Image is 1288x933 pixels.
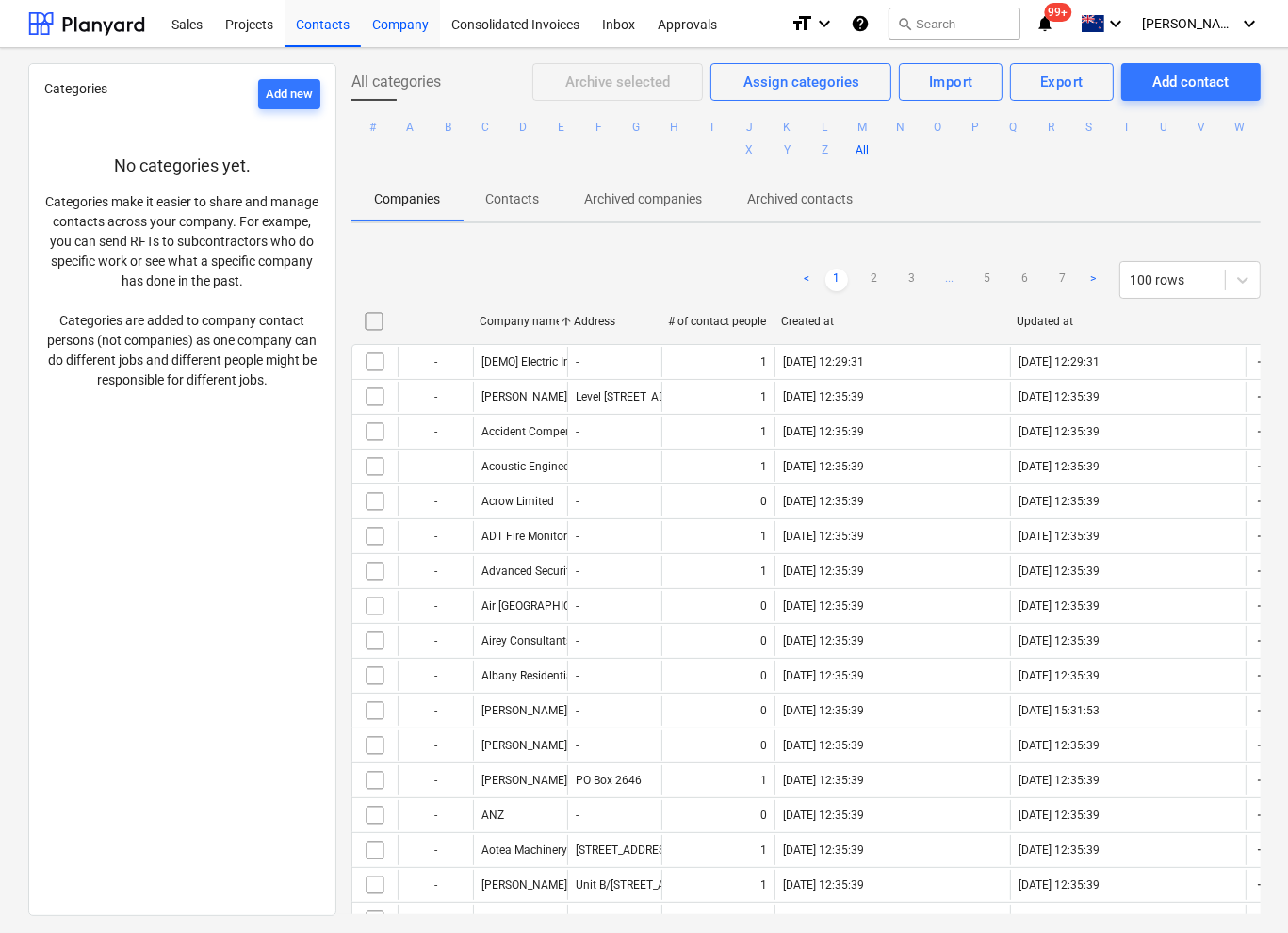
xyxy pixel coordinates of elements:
button: V [1191,116,1214,139]
div: [DATE] 12:35:39 [783,669,864,682]
div: - [398,382,473,412]
button: R [1040,116,1063,139]
div: Unit B/[STREET_ADDRESS][PERSON_NAME][PERSON_NAME] [576,878,881,892]
i: format_size [791,12,813,35]
div: 1 [760,390,767,403]
div: [PERSON_NAME] [481,774,567,787]
button: # [362,116,384,139]
div: 1 [760,425,767,438]
div: [DATE] 12:35:39 [1019,565,1100,578]
div: [DATE] 12:35:39 [783,843,864,857]
div: - [576,739,579,752]
div: 1 [760,355,767,368]
div: [DATE] 12:29:31 [1019,355,1100,368]
button: I [701,116,724,139]
div: [DATE] 12:35:39 [783,774,864,787]
p: Categories make it easier to share and manage contacts across your company. For exampe, you can s... [44,192,320,390]
div: [DATE] 12:35:39 [1019,599,1100,613]
div: Add contact [1152,70,1229,94]
div: - [576,599,579,613]
div: ANZ [481,809,504,822]
p: Archived contacts [747,189,853,209]
div: [DATE] 12:35:39 [1019,390,1100,403]
div: [DATE] 12:35:39 [1019,809,1100,822]
div: Updated at [1017,315,1237,328]
button: Export [1010,63,1113,101]
div: [DATE] 12:35:39 [783,634,864,647]
button: S [1078,116,1101,139]
div: Company name [480,315,559,328]
span: 99+ [1045,3,1072,22]
div: - [576,634,579,647]
div: [STREET_ADDRESS][PERSON_NAME][PERSON_NAME] [576,843,846,857]
button: C [475,116,497,139]
div: [DATE] 12:35:39 [1019,530,1100,543]
div: [DATE] 12:35:39 [783,495,864,508]
button: E [550,116,573,139]
button: Import [899,63,1003,101]
div: Add new [266,84,313,106]
a: Page 6 [1014,269,1036,291]
div: [DATE] 12:35:39 [1019,669,1100,682]
span: All categories [351,71,441,93]
a: ... [938,269,961,291]
div: [DATE] 12:35:39 [783,425,864,438]
div: - [398,661,473,691]
div: [DATE] 12:35:39 [783,809,864,822]
p: No categories yet. [44,155,320,177]
div: - [398,591,473,621]
div: Air [GEOGRAPHIC_DATA] [481,599,607,613]
div: [PERSON_NAME] of Canterbury Contracting Ltd [481,739,722,752]
div: [DATE] 12:35:39 [1019,425,1100,438]
div: - [398,417,473,447]
button: O [927,116,950,139]
div: [DATE] 12:35:39 [783,460,864,473]
button: P [965,116,987,139]
div: [DATE] 12:35:39 [1019,495,1100,508]
div: Level [STREET_ADDRESS][PERSON_NAME] [576,390,789,403]
div: 0 [760,739,767,752]
div: - [398,451,473,482]
div: Assign categories [743,70,859,94]
div: [DATE] 12:35:39 [783,739,864,752]
div: - [576,355,579,368]
button: T [1116,116,1138,139]
div: [DATE] 12:35:39 [783,599,864,613]
div: Airey Consultants Limited [481,634,612,647]
button: H [663,116,686,139]
div: Albany Residential Rentals Limited [481,669,657,682]
div: - [398,870,473,900]
button: Q [1003,116,1025,139]
a: Page 7 [1052,269,1074,291]
a: Page 5 [976,269,999,291]
div: - [398,765,473,795]
i: keyboard_arrow_down [1238,12,1261,35]
div: [PERSON_NAME] [481,704,567,717]
div: Accident Compensation Corporation [481,425,668,438]
div: [DATE] 12:35:39 [783,704,864,717]
a: Page 1 is your current page [825,269,848,291]
div: [DATE] 12:35:39 [1019,460,1100,473]
span: Categories [44,81,107,96]
button: Y [776,139,799,161]
div: 0 [760,704,767,717]
div: [DATE] 12:35:39 [1019,878,1100,892]
div: [DATE] 12:35:39 [783,390,864,403]
button: N [889,116,912,139]
div: [DEMO] Electric Inc. [481,355,579,368]
i: keyboard_arrow_down [813,12,836,35]
div: Advanced Security [481,565,576,578]
div: - [398,486,473,516]
div: - [398,696,473,726]
button: D [513,116,535,139]
div: - [398,626,473,656]
div: 0 [760,599,767,613]
div: 0 [760,495,767,508]
div: 0 [760,634,767,647]
span: search [897,16,912,31]
button: Add contact [1121,63,1261,101]
div: 1 [760,460,767,473]
div: PO Box 2646 [576,774,642,787]
p: Companies [374,189,440,209]
div: - [398,800,473,830]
